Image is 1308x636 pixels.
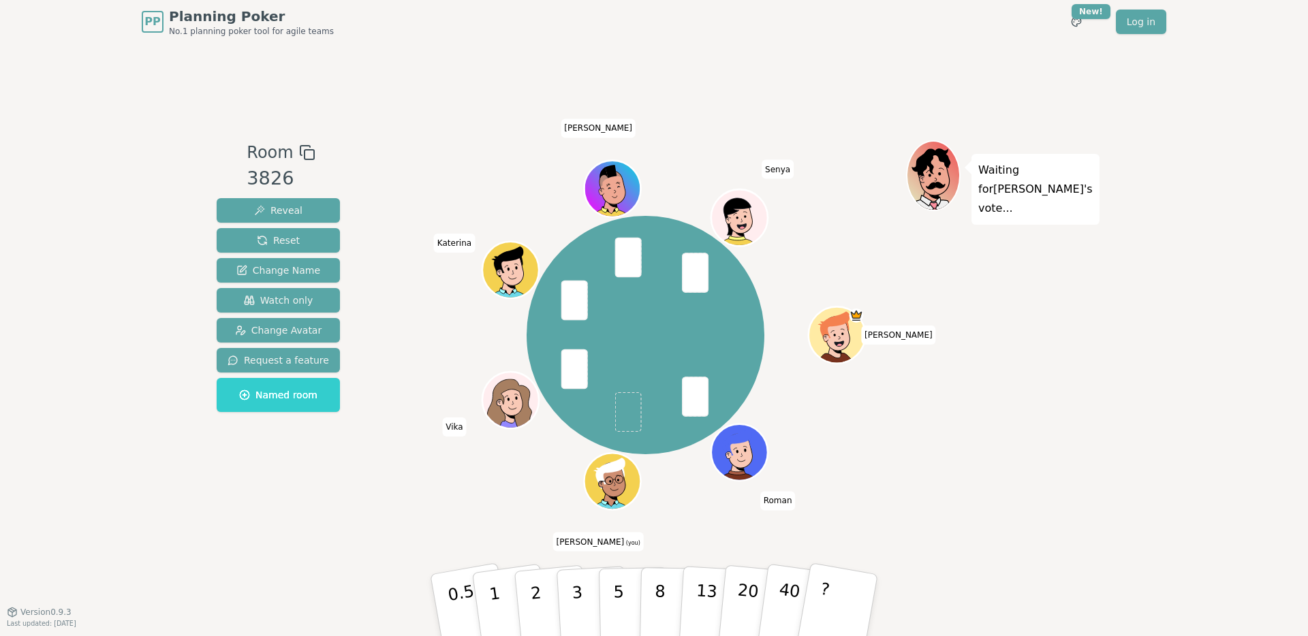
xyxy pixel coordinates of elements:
button: Watch only [217,288,340,313]
button: Change Name [217,258,340,283]
span: Change Avatar [235,323,322,337]
button: Click to change your avatar [585,455,638,508]
span: Ira is the host [849,308,863,323]
span: (you) [624,539,640,545]
span: Reset [257,234,300,247]
p: Waiting for [PERSON_NAME] 's vote... [978,161,1093,218]
span: Version 0.9.3 [20,607,72,618]
span: Reveal [254,204,302,217]
span: Click to change your name [561,118,636,138]
button: Request a feature [217,348,340,372]
span: Planning Poker [169,7,334,26]
span: Room [247,140,293,165]
span: Click to change your name [762,159,794,178]
div: New! [1072,4,1110,19]
span: Watch only [244,293,313,307]
button: Change Avatar [217,318,340,343]
button: Reset [217,228,340,253]
button: New! [1064,10,1089,34]
span: Request a feature [228,353,329,367]
span: Click to change your name [442,417,466,436]
div: 3826 [247,165,315,193]
a: PPPlanning PokerNo.1 planning poker tool for agile teams [142,7,334,37]
button: Version0.9.3 [7,607,72,618]
span: PP [144,14,160,30]
a: Log in [1116,10,1166,34]
span: Named room [239,388,317,402]
span: Change Name [236,264,320,277]
button: Reveal [217,198,340,223]
span: Last updated: [DATE] [7,620,76,627]
span: Click to change your name [861,325,936,345]
button: Named room [217,378,340,412]
span: Click to change your name [760,491,796,510]
span: Click to change your name [434,234,475,253]
span: Click to change your name [553,532,644,551]
span: No.1 planning poker tool for agile teams [169,26,334,37]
